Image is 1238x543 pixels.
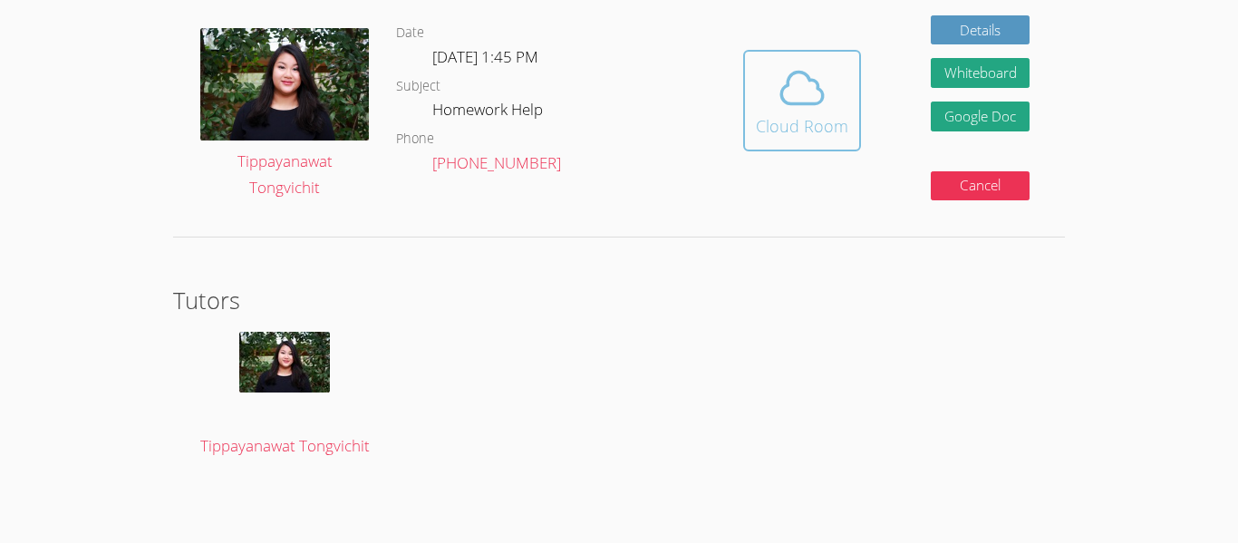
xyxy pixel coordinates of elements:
[432,46,538,67] span: [DATE] 1:45 PM
[396,75,440,98] dt: Subject
[191,332,379,460] a: Tippayanawat Tongvichit
[200,28,369,141] img: IMG_0561.jpeg
[756,113,848,139] div: Cloud Room
[432,97,546,128] dd: Homework Help
[396,22,424,44] dt: Date
[200,435,370,456] span: Tippayanawat Tongvichit
[200,28,369,201] a: Tippayanawat Tongvichit
[931,15,1030,45] a: Details
[931,58,1030,88] button: Whiteboard
[432,152,561,173] a: [PHONE_NUMBER]
[239,332,330,393] img: IMG_0561.jpeg
[396,128,434,150] dt: Phone
[931,171,1030,201] button: Cancel
[743,50,861,151] button: Cloud Room
[173,283,1065,317] h2: Tutors
[931,102,1030,131] a: Google Doc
